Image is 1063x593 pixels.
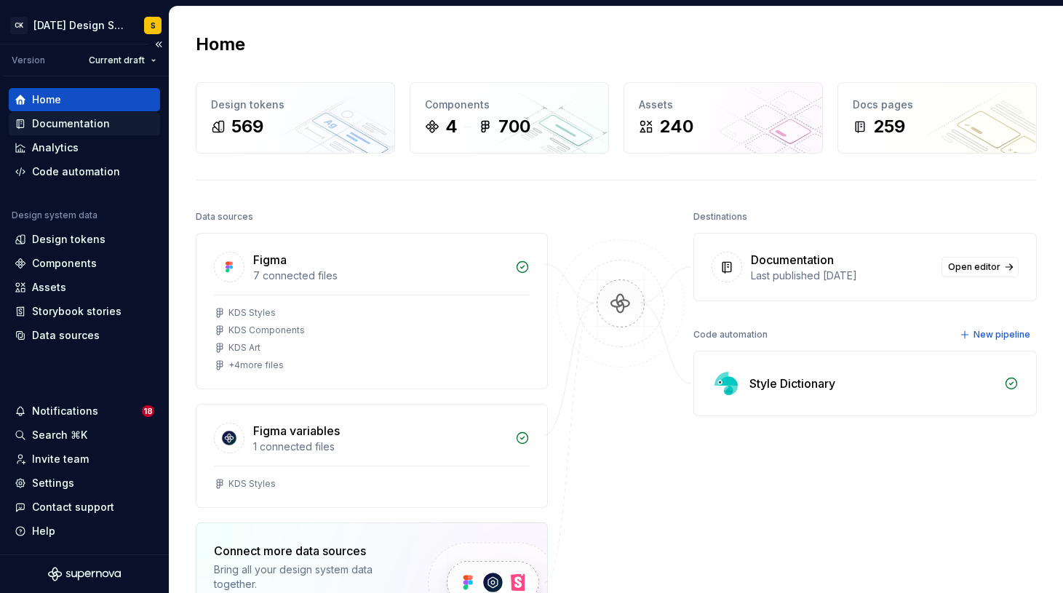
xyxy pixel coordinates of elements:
a: Docs pages259 [837,82,1037,154]
div: Analytics [32,140,79,155]
div: Design tokens [211,97,380,112]
div: Data sources [196,207,253,227]
a: Data sources [9,324,160,347]
a: Analytics [9,136,160,159]
div: Connect more data sources [214,542,403,560]
div: + 4 more files [228,359,284,371]
div: Last published [DATE] [751,268,933,283]
div: 7 connected files [253,268,506,283]
a: Figma variables1 connected filesKDS Styles [196,404,548,508]
a: Code automation [9,160,160,183]
a: Components [9,252,160,275]
button: Current draft [82,50,163,71]
svg: Supernova Logo [48,567,121,581]
div: Documentation [32,116,110,131]
div: Assets [639,97,808,112]
button: Collapse sidebar [148,34,169,55]
div: Figma [253,251,287,268]
a: Design tokens [9,228,160,251]
div: Help [32,524,55,538]
div: CK [10,17,28,34]
button: Contact support [9,496,160,519]
div: Bring all your design system data together. [214,562,403,592]
button: New pipeline [955,325,1037,345]
a: Assets [9,276,160,299]
div: Contact support [32,500,114,514]
div: Figma variables [253,422,340,439]
div: 569 [231,115,263,138]
div: S [151,20,156,31]
div: Design tokens [32,232,105,247]
div: Invite team [32,452,89,466]
div: Documentation [751,251,834,268]
div: 1 connected files [253,439,506,454]
div: Components [32,256,97,271]
button: Notifications18 [9,399,160,423]
div: 240 [659,115,693,138]
button: Help [9,520,160,543]
div: Components [425,97,594,112]
div: Notifications [32,404,98,418]
div: KDS Art [228,342,260,354]
div: Settings [32,476,74,490]
div: Code automation [32,164,120,179]
button: CK[DATE] Design SystemS [3,9,166,41]
a: Components4700 [410,82,609,154]
div: 700 [498,115,530,138]
div: Assets [32,280,66,295]
div: Design system data [12,210,97,221]
div: [DATE] Design System [33,18,127,33]
div: Search ⌘K [32,428,87,442]
a: Invite team [9,447,160,471]
div: 4 [445,115,458,138]
span: 18 [142,405,154,417]
span: New pipeline [974,329,1030,341]
button: Search ⌘K [9,423,160,447]
div: Version [12,55,45,66]
a: Home [9,88,160,111]
span: Open editor [948,261,1000,273]
a: Open editor [941,257,1019,277]
div: 259 [873,115,905,138]
a: Assets240 [624,82,823,154]
div: Code automation [693,325,768,345]
div: KDS Styles [228,478,276,490]
div: Destinations [693,207,747,227]
span: Current draft [89,55,145,66]
div: Style Dictionary [749,375,835,392]
div: KDS Components [228,325,305,336]
a: Storybook stories [9,300,160,323]
a: Design tokens569 [196,82,395,154]
a: Documentation [9,112,160,135]
div: Data sources [32,328,100,343]
h2: Home [196,33,245,56]
div: Storybook stories [32,304,122,319]
a: Figma7 connected filesKDS StylesKDS ComponentsKDS Art+4more files [196,233,548,389]
div: Docs pages [853,97,1022,112]
a: Settings [9,471,160,495]
div: KDS Styles [228,307,276,319]
div: Home [32,92,61,107]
